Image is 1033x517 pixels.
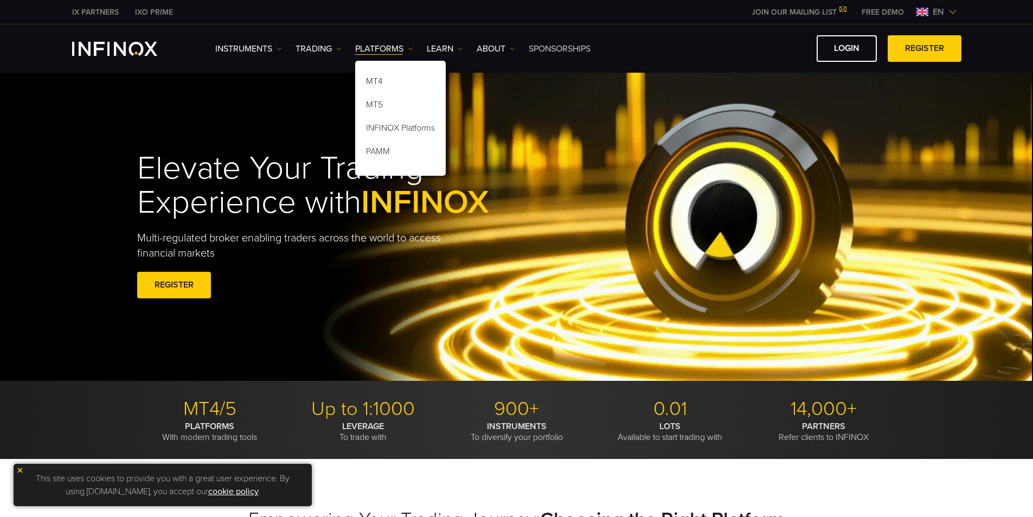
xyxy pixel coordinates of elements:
[215,42,282,55] a: Instruments
[928,5,948,18] span: en
[444,397,589,421] p: 900+
[137,397,283,421] p: MT4/5
[802,421,845,432] strong: PARTNERS
[355,95,446,118] a: MT5
[342,421,384,432] strong: LEVERAGE
[524,365,531,372] span: Go to slide 3
[487,421,547,432] strong: INSTRUMENTS
[598,421,743,443] p: Available to start trading with
[291,397,436,421] p: Up to 1:1000
[743,8,854,17] a: JOIN OUR MAILING LIST
[137,421,283,443] p: With modern trading tools
[137,151,540,220] h1: Elevate Your Trading Experience with
[355,118,446,142] a: INFINOX Platforms
[355,42,413,55] a: PLATFORMS
[19,469,306,501] p: This site uses cookies to provide you with a great user experience. By using [DOMAIN_NAME], you a...
[355,72,446,95] a: MT4
[137,231,459,261] p: Multi-regulated broker enabling traders across the world to access financial markets
[137,272,211,298] a: REGISTER
[529,42,591,55] a: SPONSORSHIPS
[296,42,342,55] a: TRADING
[598,397,743,421] p: 0.01
[208,486,259,497] a: cookie policy
[427,42,463,55] a: Learn
[72,42,183,56] a: INFINOX Logo
[477,42,515,55] a: ABOUT
[854,7,912,18] a: INFINOX MENU
[888,35,961,62] a: REGISTER
[127,7,181,18] a: INFINOX
[659,421,681,432] strong: LOTS
[355,142,446,165] a: PAMM
[444,421,589,443] p: To diversify your portfolio
[817,35,877,62] a: LOGIN
[361,183,489,222] span: INFINOX
[514,365,520,372] span: Go to slide 2
[16,467,24,474] img: yellow close icon
[291,421,436,443] p: To trade with
[503,365,509,372] span: Go to slide 1
[64,7,127,18] a: INFINOX
[185,421,234,432] strong: PLATFORMS
[751,397,896,421] p: 14,000+
[751,421,896,443] p: Refer clients to INFINOX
